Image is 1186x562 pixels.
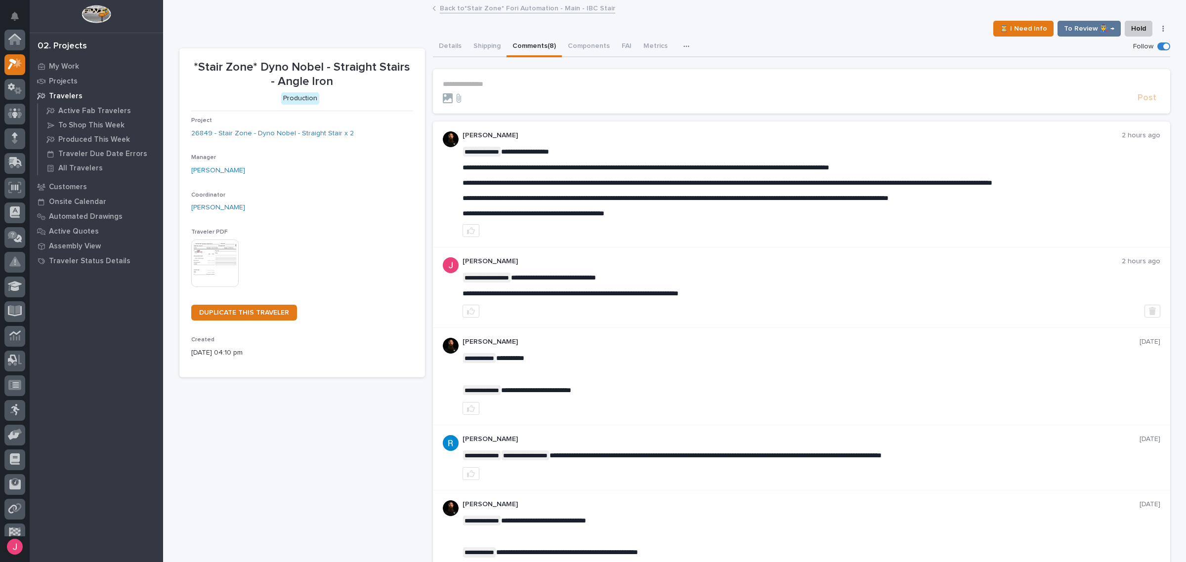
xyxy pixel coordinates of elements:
button: Notifications [4,6,25,27]
img: Workspace Logo [82,5,111,23]
a: Travelers [30,88,163,103]
span: Post [1138,92,1156,104]
a: Traveler Status Details [30,253,163,268]
p: [DATE] 04:10 pm [191,348,413,358]
button: ⏳ I Need Info [993,21,1054,37]
p: My Work [49,62,79,71]
p: [DATE] [1140,338,1160,346]
span: To Review 👨‍🏭 → [1064,23,1114,35]
img: zmKUmRVDQjmBLfnAs97p [443,131,459,147]
span: Hold [1131,23,1146,35]
span: DUPLICATE THIS TRAVELER [199,309,289,316]
p: Traveler Due Date Errors [58,150,147,159]
p: 2 hours ago [1122,257,1160,266]
a: Active Quotes [30,224,163,239]
a: Customers [30,179,163,194]
button: Delete post [1144,305,1160,318]
p: Projects [49,77,78,86]
button: Post [1134,92,1160,104]
button: like this post [463,402,479,415]
span: Created [191,337,214,343]
a: [PERSON_NAME] [191,165,245,176]
p: Active Fab Travelers [58,107,131,116]
a: Active Fab Travelers [38,104,163,118]
p: [PERSON_NAME] [463,500,1140,509]
a: All Travelers [38,161,163,175]
a: 26849 - Stair Zone - Dyno Nobel - Straight Stair x 2 [191,128,354,139]
p: Traveler Status Details [49,257,130,266]
span: Coordinator [191,192,225,198]
p: Onsite Calendar [49,198,106,206]
p: Customers [49,183,87,192]
button: like this post [463,305,479,318]
a: Automated Drawings [30,209,163,224]
span: ⏳ I Need Info [1000,23,1047,35]
button: like this post [463,467,479,480]
p: [PERSON_NAME] [463,338,1140,346]
p: 2 hours ago [1122,131,1160,140]
div: 02. Projects [38,41,87,52]
span: Manager [191,155,216,161]
a: [PERSON_NAME] [191,202,245,213]
button: Metrics [637,37,674,57]
p: [PERSON_NAME] [463,435,1140,443]
button: Hold [1125,21,1152,37]
a: Assembly View [30,239,163,253]
a: To Shop This Week [38,118,163,132]
button: users-avatar [4,536,25,557]
div: Production [281,92,319,105]
p: [DATE] [1140,500,1160,509]
img: zmKUmRVDQjmBLfnAs97p [443,500,459,516]
a: Projects [30,74,163,88]
img: ACg8ocI-SXp0KwvcdjE4ZoRMyLsZRSgZqnEZt9q_hAaElEsh-D-asw=s96-c [443,257,459,273]
p: Produced This Week [58,135,130,144]
p: *Stair Zone* Dyno Nobel - Straight Stairs - Angle Iron [191,60,413,89]
button: Shipping [467,37,507,57]
img: zmKUmRVDQjmBLfnAs97p [443,338,459,354]
button: Details [433,37,467,57]
button: To Review 👨‍🏭 → [1058,21,1121,37]
button: Comments (8) [507,37,562,57]
p: Assembly View [49,242,101,251]
p: [PERSON_NAME] [463,257,1122,266]
p: [PERSON_NAME] [463,131,1122,140]
div: Notifications [12,12,25,28]
p: [DATE] [1140,435,1160,443]
p: To Shop This Week [58,121,125,130]
a: Back to*Stair Zone* Fori Automation - Main - IBC Stair [440,2,615,13]
span: Traveler PDF [191,229,228,235]
a: Traveler Due Date Errors [38,147,163,161]
button: FAI [616,37,637,57]
a: Onsite Calendar [30,194,163,209]
button: like this post [463,224,479,237]
p: Travelers [49,92,83,101]
p: Follow [1133,42,1153,51]
p: Automated Drawings [49,212,123,221]
p: Active Quotes [49,227,99,236]
span: Project [191,118,212,123]
a: DUPLICATE THIS TRAVELER [191,305,297,321]
img: ACg8ocJzREKTsG2KK4bFBgITIeWKBuirZsrmGEaft0VLTV-nABbOCg=s96-c [443,435,459,451]
p: All Travelers [58,164,103,173]
a: My Work [30,59,163,74]
a: Produced This Week [38,132,163,146]
button: Components [562,37,616,57]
